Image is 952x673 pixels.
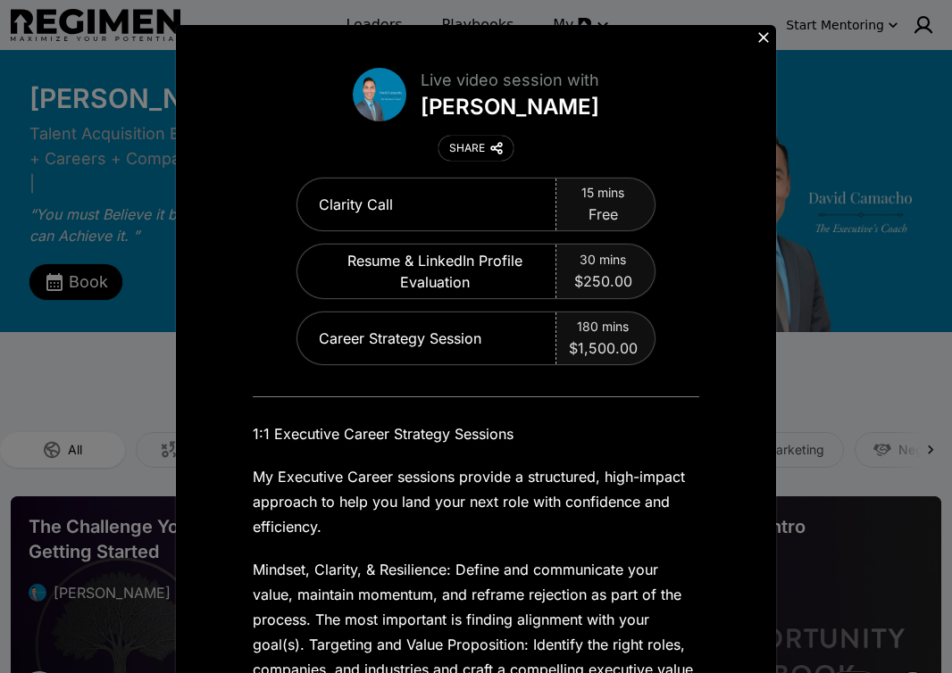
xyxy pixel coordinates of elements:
span: Free [589,204,618,225]
img: avatar of David Camacho [353,68,406,121]
span: $250.00 [574,270,632,292]
span: $1,500.00 [569,337,638,359]
button: Resume & LinkedIn Profile Evaluation30 mins$250.00 [297,245,655,298]
p: My Executive Career sessions provide a structured, high-impact approach to help you land your nex... [253,464,699,539]
div: Resume & LinkedIn Profile Evaluation [297,245,556,298]
span: 15 mins [581,184,624,202]
div: SHARE [449,141,485,155]
button: SHARE [438,136,514,161]
span: 30 mins [580,251,626,269]
button: Clarity Call15 minsFree [297,179,655,230]
button: Career Strategy Session180 mins$1,500.00 [297,312,655,364]
span: 180 mins [577,318,629,336]
div: Career Strategy Session [297,312,556,364]
div: Live video session with [421,68,599,93]
div: Clarity Call [297,179,556,230]
p: 1:1 Executive Career Strategy Sessions [253,421,699,446]
div: [PERSON_NAME] [421,93,599,121]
